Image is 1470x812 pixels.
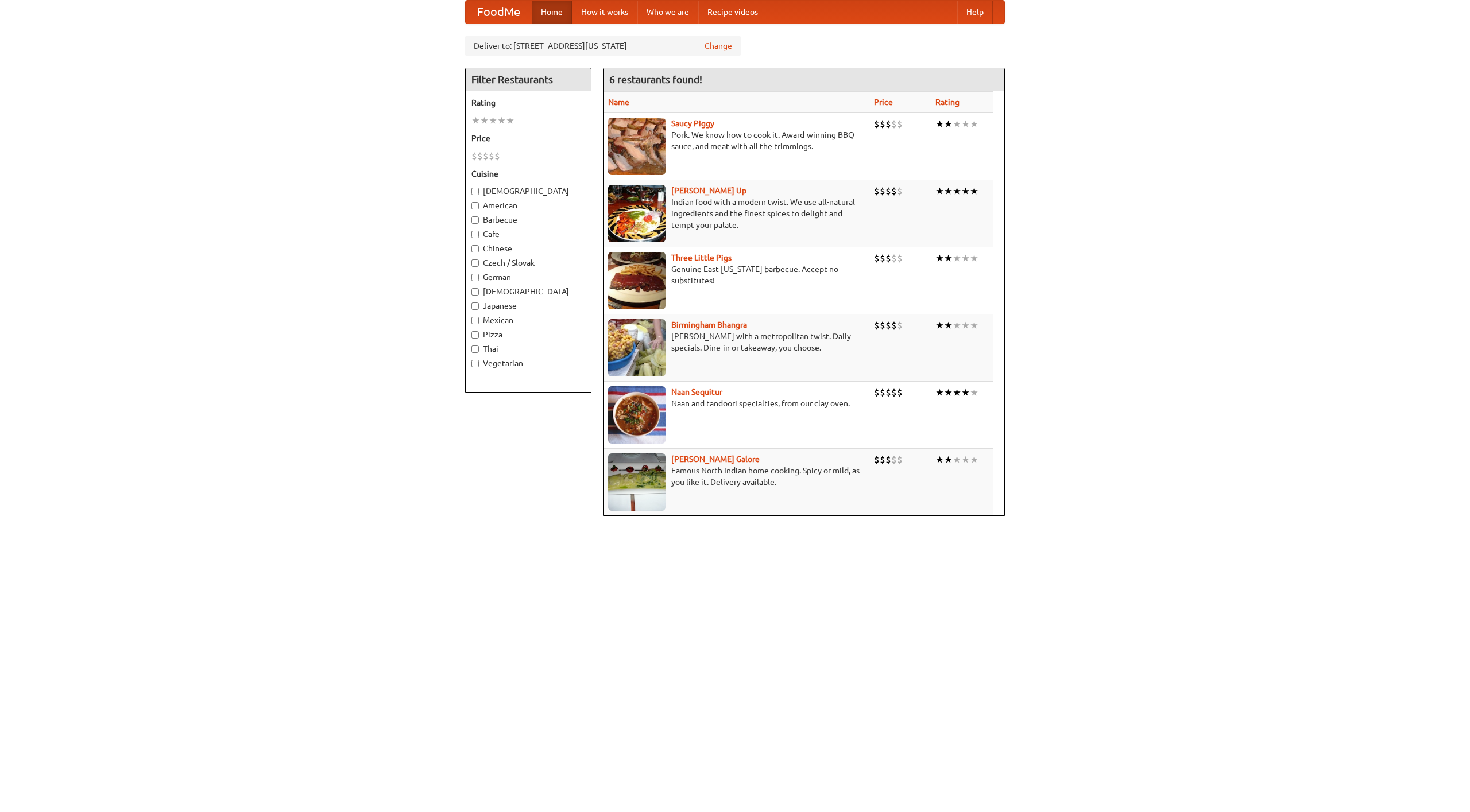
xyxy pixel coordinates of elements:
[953,386,961,399] li: ★
[489,150,494,162] li: $
[953,319,961,332] li: ★
[471,345,479,353] input: Thai
[608,98,629,107] a: Name
[961,252,970,265] li: ★
[935,252,944,265] li: ★
[944,453,953,466] li: ★
[494,150,500,162] li: $
[471,259,479,267] input: Czech / Slovak
[885,319,891,332] li: $
[608,465,865,488] p: Famous North Indian home cooking. Spicy or mild, as you like it. Delivery available.
[608,331,865,353] p: [PERSON_NAME] with a metropolitan twist. Daily specials. Dine-in or takeaway, you choose.
[489,114,497,127] li: ★
[944,118,953,130] li: ★
[471,360,479,367] input: Vegetarian
[897,252,903,265] li: $
[970,453,978,466] li: ★
[897,453,903,466] li: $
[891,118,897,130] li: $
[608,185,666,242] img: curryup.jpg
[671,387,722,397] a: Naan Sequitur
[944,252,953,265] li: ★
[471,228,585,240] label: Cafe
[961,319,970,332] li: ★
[608,263,865,286] p: Genuine East [US_STATE] barbecue. Accept no substitutes!
[471,133,585,144] h5: Price
[874,252,880,265] li: $
[970,386,978,399] li: ★
[874,98,893,107] a: Price
[880,319,885,332] li: $
[637,1,698,24] a: Who we are
[970,319,978,332] li: ★
[935,453,944,466] li: ★
[572,1,637,24] a: How it works
[471,274,479,281] input: German
[957,1,993,24] a: Help
[698,1,767,24] a: Recipe videos
[608,386,666,444] img: naansequitur.jpg
[471,358,585,369] label: Vegetarian
[671,119,714,128] a: Saucy Piggy
[471,317,479,324] input: Mexican
[891,386,897,399] li: $
[471,245,479,252] input: Chinese
[471,214,585,226] label: Barbecue
[961,453,970,466] li: ★
[880,118,885,130] li: $
[953,252,961,265] li: ★
[880,453,885,466] li: $
[471,314,585,326] label: Mexican
[880,185,885,197] li: $
[897,185,903,197] li: $
[471,97,585,108] h5: Rating
[891,453,897,466] li: $
[608,196,865,231] p: Indian food with a modern twist. We use all-natural ingredients and the finest spices to delight ...
[480,114,489,127] li: ★
[471,257,585,269] label: Czech / Slovak
[944,386,953,399] li: ★
[471,329,585,340] label: Pizza
[874,453,880,466] li: $
[885,252,891,265] li: $
[471,150,477,162] li: $
[608,398,865,409] p: Naan and tandoori specialties, from our clay oven.
[471,200,585,211] label: American
[970,118,978,130] li: ★
[671,186,746,195] a: [PERSON_NAME] Up
[874,386,880,399] li: $
[471,168,585,180] h5: Cuisine
[970,185,978,197] li: ★
[465,36,741,56] div: Deliver to: [STREET_ADDRESS][US_STATE]
[885,453,891,466] li: $
[609,74,702,85] ng-pluralize: 6 restaurants found!
[608,252,666,309] img: littlepigs.jpg
[961,185,970,197] li: ★
[471,302,479,310] input: Japanese
[874,319,880,332] li: $
[935,319,944,332] li: ★
[897,118,903,130] li: $
[935,98,960,107] a: Rating
[935,386,944,399] li: ★
[471,216,479,224] input: Barbecue
[671,253,732,262] a: Three Little Pigs
[471,243,585,254] label: Chinese
[953,118,961,130] li: ★
[944,185,953,197] li: ★
[471,202,479,209] input: American
[874,118,880,130] li: $
[471,288,479,296] input: [DEMOGRAPHIC_DATA]
[608,118,666,175] img: saucy.jpg
[471,114,480,127] li: ★
[671,454,760,464] a: [PERSON_NAME] Galore
[891,319,897,332] li: $
[970,252,978,265] li: ★
[506,114,514,127] li: ★
[935,118,944,130] li: ★
[608,319,666,376] img: bhangra.jpg
[466,68,591,91] h4: Filter Restaurants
